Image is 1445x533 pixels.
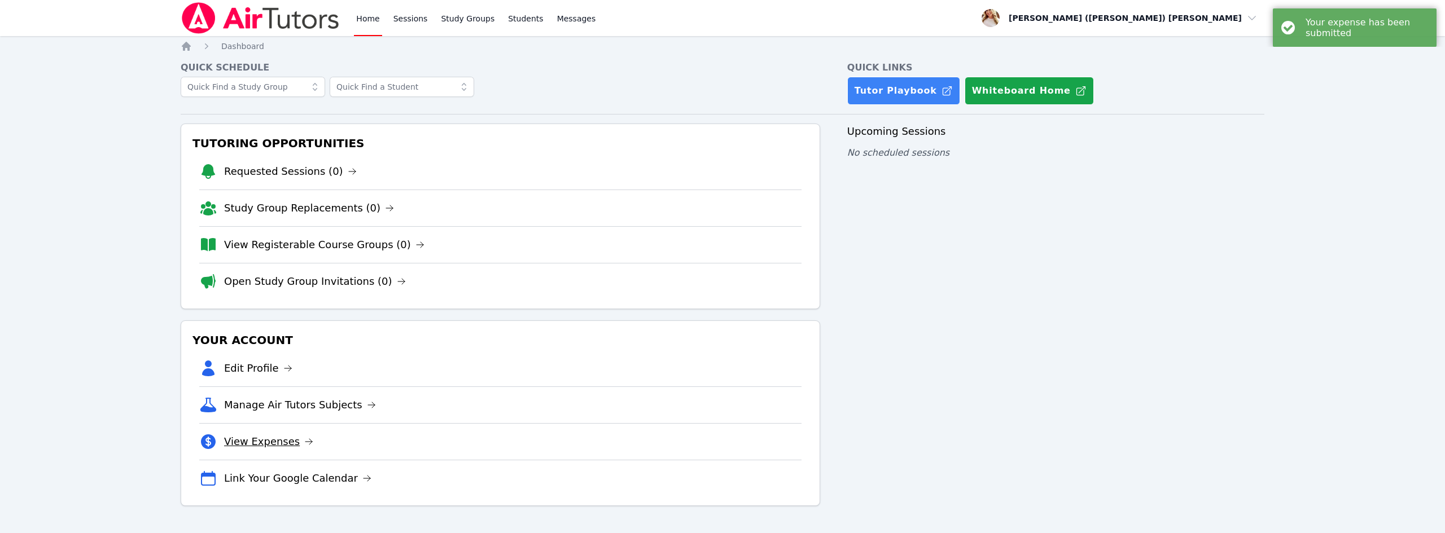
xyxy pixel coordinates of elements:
a: Requested Sessions (0) [224,164,357,179]
nav: Breadcrumb [181,41,1264,52]
a: Open Study Group Invitations (0) [224,274,406,289]
h4: Quick Links [847,61,1264,74]
h3: Upcoming Sessions [847,124,1264,139]
input: Quick Find a Study Group [181,77,325,97]
img: Air Tutors [181,2,340,34]
h3: Tutoring Opportunities [190,133,811,153]
a: View Expenses [224,434,313,450]
span: No scheduled sessions [847,147,949,158]
h4: Quick Schedule [181,61,820,74]
span: Messages [557,13,596,24]
a: View Registerable Course Groups (0) [224,237,424,253]
span: Dashboard [221,42,264,51]
a: Edit Profile [224,360,292,376]
button: Whiteboard Home [965,77,1094,105]
h3: Your Account [190,330,811,350]
input: Quick Find a Student [330,77,474,97]
a: Tutor Playbook [847,77,960,105]
a: Dashboard [221,41,264,52]
div: Your expense has been submitted [1306,17,1428,38]
a: Manage Air Tutors Subjects [224,397,376,413]
a: Link Your Google Calendar [224,470,371,486]
a: Study Group Replacements (0) [224,200,394,216]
